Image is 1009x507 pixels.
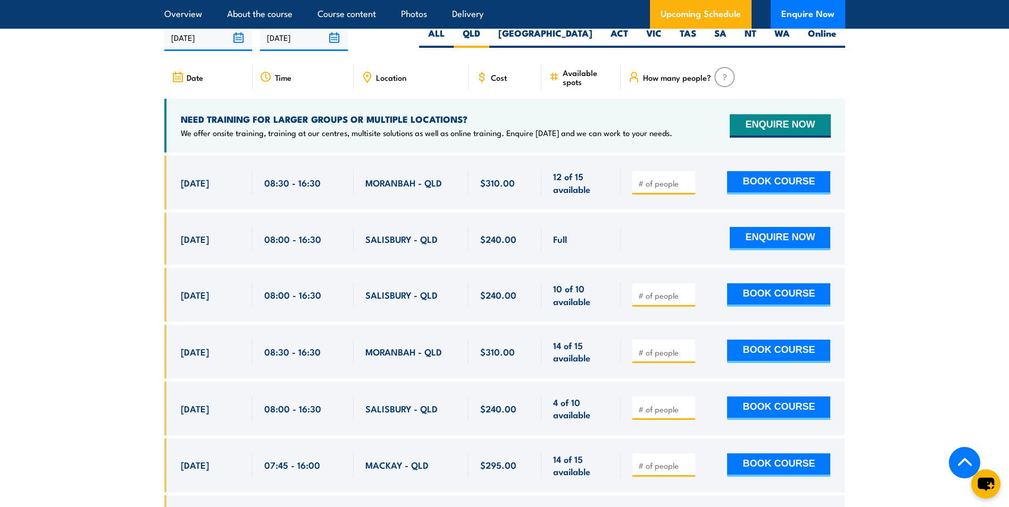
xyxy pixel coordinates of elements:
[181,113,672,125] h4: NEED TRAINING FOR LARGER GROUPS OR MULTIPLE LOCATIONS?
[727,453,830,477] button: BOOK COURSE
[181,233,209,245] span: [DATE]
[275,73,291,82] span: Time
[480,233,516,245] span: $240.00
[799,27,845,48] label: Online
[638,178,691,189] input: # of people
[563,68,613,86] span: Available spots
[553,282,609,307] span: 10 of 10 available
[491,73,507,82] span: Cost
[553,453,609,478] span: 14 of 15 available
[376,73,406,82] span: Location
[730,114,830,138] button: ENQUIRE NOW
[181,345,209,358] span: [DATE]
[730,227,830,250] button: ENQUIRE NOW
[489,27,602,48] label: [GEOGRAPHIC_DATA]
[264,345,321,358] span: 08:30 - 16:30
[181,459,209,471] span: [DATE]
[727,283,830,307] button: BOOK COURSE
[454,27,489,48] label: QLD
[638,404,691,415] input: # of people
[365,345,442,358] span: MORANBAH - QLD
[643,73,711,82] span: How many people?
[727,396,830,420] button: BOOK COURSE
[480,459,516,471] span: $295.00
[553,170,609,195] span: 12 of 15 available
[736,27,765,48] label: NT
[181,128,672,138] p: We offer onsite training, training at our centres, multisite solutions as well as online training...
[264,289,321,301] span: 08:00 - 16:30
[365,233,438,245] span: SALISBURY - QLD
[553,339,609,364] span: 14 of 15 available
[264,402,321,415] span: 08:00 - 16:30
[264,459,320,471] span: 07:45 - 16:00
[637,27,671,48] label: VIC
[365,176,442,189] span: MORANBAH - QLD
[480,402,516,415] span: $240.00
[671,27,705,48] label: TAS
[480,345,515,358] span: $310.00
[260,24,348,51] input: To date
[264,233,321,245] span: 08:00 - 16:30
[765,27,799,48] label: WA
[480,289,516,301] span: $240.00
[365,459,429,471] span: MACKAY - QLD
[553,233,567,245] span: Full
[187,73,203,82] span: Date
[365,402,438,415] span: SALISBURY - QLD
[181,289,209,301] span: [DATE]
[638,290,691,301] input: # of people
[553,396,609,421] span: 4 of 10 available
[602,27,637,48] label: ACT
[638,347,691,358] input: # of people
[365,289,438,301] span: SALISBURY - QLD
[181,176,209,189] span: [DATE]
[971,469,1000,498] button: chat-button
[480,176,515,189] span: $310.00
[164,24,252,51] input: From date
[727,340,830,363] button: BOOK COURSE
[419,27,454,48] label: ALL
[727,171,830,195] button: BOOK COURSE
[638,460,691,471] input: # of people
[181,402,209,415] span: [DATE]
[705,27,736,48] label: SA
[264,176,321,189] span: 08:30 - 16:30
